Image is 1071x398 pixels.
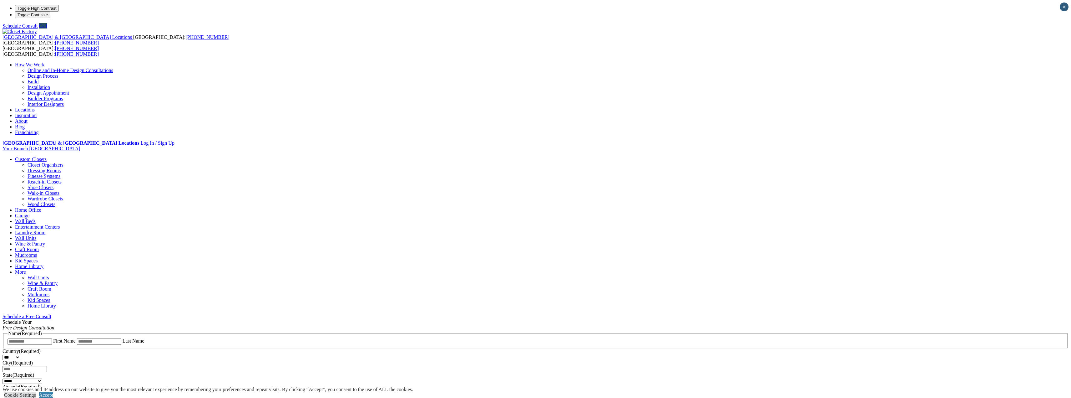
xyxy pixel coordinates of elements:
[3,146,80,151] a: Your Branch [GEOGRAPHIC_DATA]
[3,387,413,392] div: We use cookies and IP address on our website to give you the most relevant experience by remember...
[11,360,33,365] span: (Required)
[28,190,59,196] a: Walk-in Closets
[28,90,69,96] a: Design Appointment
[15,5,59,12] button: Toggle High Contrast
[15,157,47,162] a: Custom Closets
[4,392,36,398] a: Cookie Settings
[28,173,60,179] a: Finesse Systems
[28,96,63,101] a: Builder Programs
[20,331,42,336] span: (Required)
[28,185,53,190] a: Shoe Closets
[15,264,43,269] a: Home Library
[3,23,38,28] a: Schedule Consult
[28,162,63,168] a: Closet Organizers
[28,281,58,286] a: Wine & Pantry
[28,85,50,90] a: Installation
[3,360,33,365] label: City
[3,314,51,319] a: Schedule a Free Consult (opens a dropdown menu)
[15,113,37,118] a: Inspiration
[8,331,43,336] legend: Name
[15,241,45,246] a: Wine & Pantry
[28,275,49,280] a: Wall Units
[15,224,60,230] a: Entertainment Centers
[28,292,49,297] a: Mudrooms
[3,34,230,45] span: [GEOGRAPHIC_DATA]: [GEOGRAPHIC_DATA]:
[28,303,56,308] a: Home Library
[19,384,40,389] span: (Required)
[28,286,51,292] a: Craft Room
[28,79,39,84] a: Build
[28,168,61,173] a: Dressing Rooms
[15,230,45,235] a: Laundry Room
[3,140,139,146] a: [GEOGRAPHIC_DATA] & [GEOGRAPHIC_DATA] Locations
[29,146,80,151] span: [GEOGRAPHIC_DATA]
[15,258,38,263] a: Kid Spaces
[3,384,41,389] label: Zipcode
[19,349,40,354] span: (Required)
[28,68,113,73] a: Online and In-Home Design Consultations
[3,29,37,34] img: Closet Factory
[28,202,55,207] a: Wood Closets
[28,101,64,107] a: Interior Designers
[28,179,62,184] a: Reach-in Closets
[140,140,174,146] a: Log In / Sign Up
[15,118,28,124] a: About
[15,247,39,252] a: Craft Room
[18,6,56,11] span: Toggle High Contrast
[15,130,39,135] a: Franchising
[28,297,50,303] a: Kid Spaces
[185,34,229,40] a: [PHONE_NUMBER]
[55,46,99,51] a: [PHONE_NUMBER]
[39,23,47,28] a: Call
[15,124,25,129] a: Blog
[3,46,99,57] span: [GEOGRAPHIC_DATA]: [GEOGRAPHIC_DATA]:
[3,34,132,40] span: [GEOGRAPHIC_DATA] & [GEOGRAPHIC_DATA] Locations
[28,73,58,79] a: Design Process
[15,12,50,18] button: Toggle Font size
[15,219,36,224] a: Wall Beds
[15,107,35,112] a: Locations
[39,392,53,398] a: Accept
[3,319,54,330] span: Schedule Your
[1060,3,1068,11] button: Close
[3,34,133,40] a: [GEOGRAPHIC_DATA] & [GEOGRAPHIC_DATA] Locations
[15,269,26,275] a: More menu text will display only on big screen
[15,252,37,258] a: Mudrooms
[28,196,63,201] a: Wardrobe Closets
[15,207,41,213] a: Home Office
[13,372,34,378] span: (Required)
[123,338,144,344] label: Last Name
[55,51,99,57] a: [PHONE_NUMBER]
[18,13,48,17] span: Toggle Font size
[15,213,29,218] a: Garage
[3,146,28,151] span: Your Branch
[3,372,34,378] label: State
[15,62,45,67] a: How We Work
[55,40,99,45] a: [PHONE_NUMBER]
[3,349,41,354] label: Country
[15,235,36,241] a: Wall Units
[3,325,54,330] em: Free Design Consultation
[53,338,76,344] label: First Name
